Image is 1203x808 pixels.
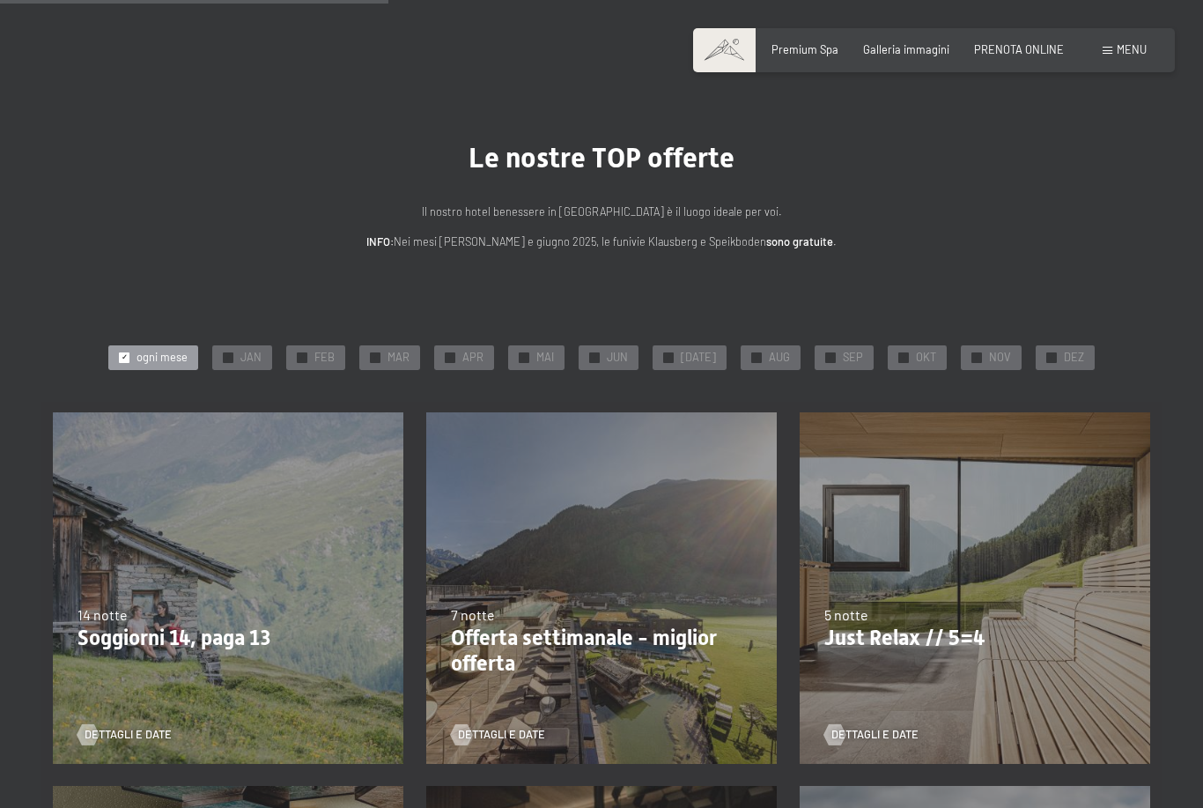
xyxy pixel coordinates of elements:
p: Soggiorni 14, paga 13 [77,626,379,651]
span: MAI [536,350,554,366]
span: ✓ [592,352,598,362]
span: ✓ [974,352,980,362]
span: ✓ [901,352,907,362]
span: Dettagli e Date [831,727,919,743]
span: 7 notte [451,606,495,623]
span: ogni mese [137,350,188,366]
p: Offerta settimanale - miglior offerta [451,626,752,677]
span: Menu [1117,42,1147,56]
a: Dettagli e Date [451,727,545,743]
span: 14 notte [77,606,128,623]
span: ✓ [299,352,306,362]
span: JAN [240,350,262,366]
a: Dettagli e Date [824,727,919,743]
span: APR [462,350,483,366]
span: ✓ [122,352,128,362]
span: Dettagli e Date [458,727,545,743]
span: SEP [843,350,863,366]
span: Dettagli e Date [85,727,172,743]
span: [DATE] [681,350,716,366]
span: ✓ [666,352,672,362]
strong: INFO: [366,234,394,248]
p: Just Relax // 5=4 [824,626,1126,651]
span: Le nostre TOP offerte [469,141,734,174]
strong: sono gratuite [766,234,833,248]
span: OKT [916,350,936,366]
span: AUG [769,350,790,366]
span: 5 notte [824,606,868,623]
span: ✓ [521,352,528,362]
span: FEB [314,350,335,366]
a: PRENOTA ONLINE [974,42,1064,56]
span: MAR [387,350,410,366]
a: Premium Spa [771,42,838,56]
a: Galleria immagini [863,42,949,56]
p: Il nostro hotel benessere in [GEOGRAPHIC_DATA] è il luogo ideale per voi. [249,203,954,220]
p: Nei mesi [PERSON_NAME] e giugno 2025, le funivie Klausberg e Speikboden . [249,233,954,250]
span: DEZ [1064,350,1084,366]
span: ✓ [373,352,379,362]
a: Dettagli e Date [77,727,172,743]
span: ✓ [828,352,834,362]
span: JUN [607,350,628,366]
span: NOV [989,350,1011,366]
span: ✓ [225,352,232,362]
span: ✓ [754,352,760,362]
span: ✓ [447,352,454,362]
span: ✓ [1049,352,1055,362]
